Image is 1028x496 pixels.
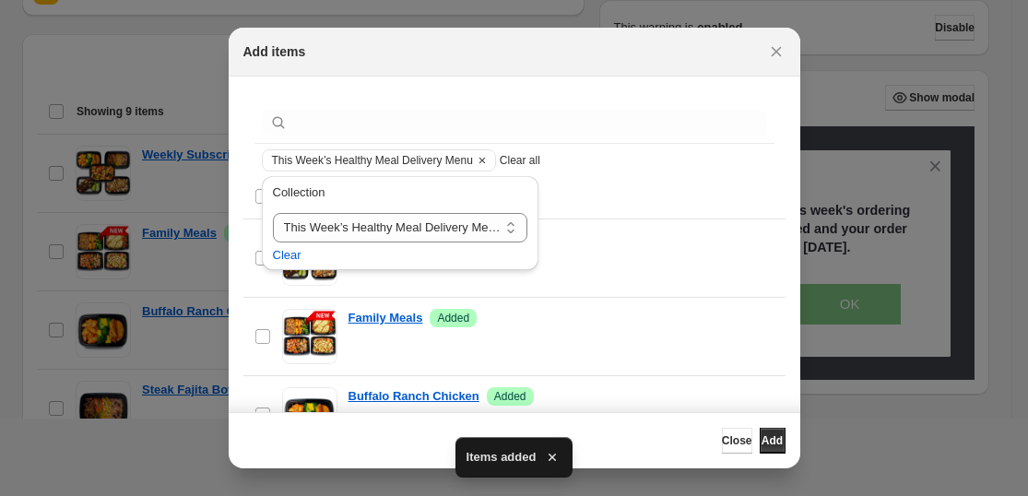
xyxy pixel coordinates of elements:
span: Close [722,433,752,448]
button: Clear [473,150,491,171]
button: Close [722,428,752,454]
a: Buffalo Ranch Chicken [349,387,479,406]
span: Added [437,311,469,325]
span: Items added [467,448,537,466]
button: Close [763,39,789,65]
img: Buffalo Ranch Chicken [282,387,337,443]
span: Collection [273,185,325,199]
span: Clear all [500,153,540,168]
button: This Week’s Healthy Meal Delivery Menu [263,150,473,171]
a: Family Meals [349,309,423,327]
h2: Add items [243,42,306,61]
span: This Week’s Healthy Meal Delivery Menu [272,153,473,168]
img: Family Meals [282,309,337,364]
span: Add [762,433,783,448]
button: Clear all [500,149,540,171]
span: Added [494,389,526,404]
button: Add [760,428,786,454]
button: Clear [273,246,301,265]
